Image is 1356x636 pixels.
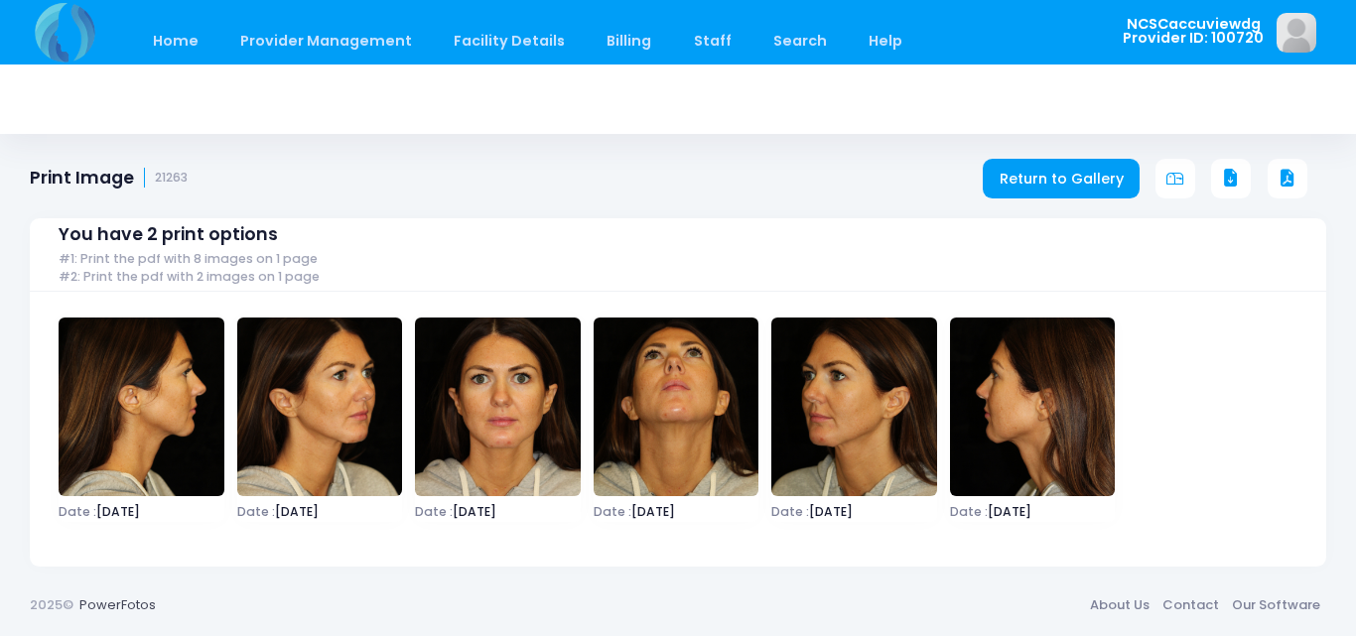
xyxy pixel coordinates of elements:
[1123,17,1264,46] span: NCSCaccuviewdg Provider ID: 100720
[155,171,188,186] small: 21263
[950,318,1115,496] img: image
[1277,13,1316,53] img: image
[594,503,631,520] span: Date :
[59,503,96,520] span: Date :
[59,224,278,245] span: You have 2 print options
[59,506,223,518] span: [DATE]
[588,18,671,64] a: Billing
[674,18,750,64] a: Staff
[133,18,217,64] a: Home
[850,18,922,64] a: Help
[415,506,580,518] span: [DATE]
[237,506,402,518] span: [DATE]
[1225,587,1326,623] a: Our Software
[59,252,318,267] span: #1: Print the pdf with 8 images on 1 page
[1083,587,1155,623] a: About Us
[771,318,936,496] img: image
[983,159,1140,198] a: Return to Gallery
[30,168,188,189] h1: Print Image
[594,318,758,496] img: image
[59,318,223,496] img: image
[415,318,580,496] img: image
[435,18,585,64] a: Facility Details
[594,506,758,518] span: [DATE]
[753,18,846,64] a: Search
[30,595,73,614] span: 2025©
[237,318,402,496] img: image
[415,503,453,520] span: Date :
[59,270,320,285] span: #2: Print the pdf with 2 images on 1 page
[220,18,431,64] a: Provider Management
[1155,587,1225,623] a: Contact
[771,503,809,520] span: Date :
[79,595,156,614] a: PowerFotos
[950,506,1115,518] span: [DATE]
[237,503,275,520] span: Date :
[950,503,988,520] span: Date :
[771,506,936,518] span: [DATE]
